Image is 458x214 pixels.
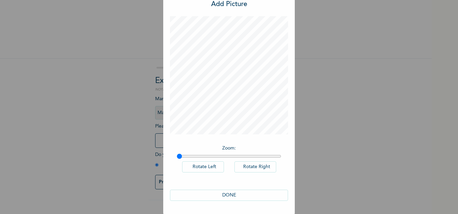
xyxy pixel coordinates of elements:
button: Rotate Right [234,161,276,172]
p: Zoom : [177,145,281,152]
span: Please add a recent Passport Photograph [155,124,277,151]
button: Rotate Left [182,161,224,172]
button: DONE [170,190,288,201]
